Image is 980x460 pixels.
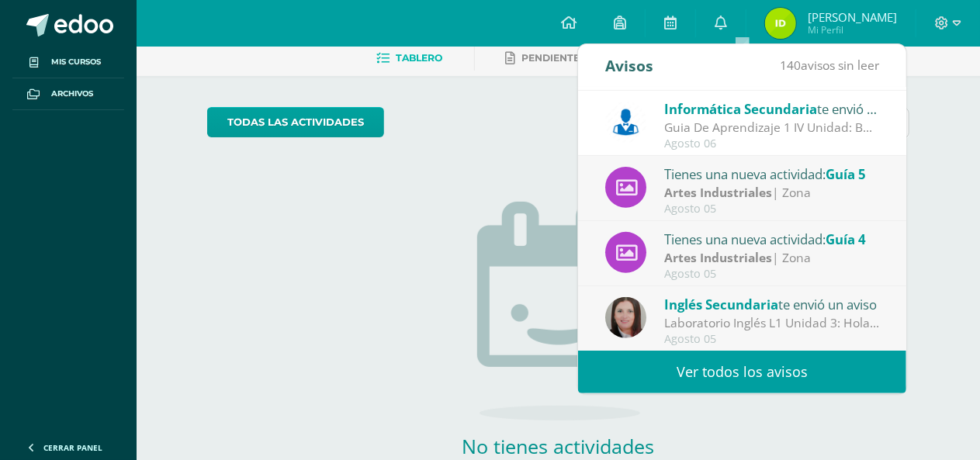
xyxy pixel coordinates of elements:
strong: Artes Industriales [664,249,772,266]
span: [PERSON_NAME] [808,9,897,25]
span: Guía 4 [826,230,866,248]
img: 8af0450cf43d44e38c4a1497329761f3.png [605,297,646,338]
a: Archivos [12,78,124,110]
div: Tienes una nueva actividad: [664,229,880,249]
span: Tablero [397,52,443,64]
a: Pendientes de entrega [506,46,655,71]
div: Agosto 06 [664,137,880,150]
span: Inglés Secundaria [664,296,778,313]
span: Cerrar panel [43,442,102,453]
h2: No tienes actividades [403,433,714,459]
img: 6ed6846fa57649245178fca9fc9a58dd.png [605,102,646,143]
a: Ver todos los avisos [578,351,906,393]
a: todas las Actividades [207,107,384,137]
img: 373a557f38a0f3a1dba7f4f3516949e0.png [765,8,796,39]
span: Archivos [51,88,93,100]
span: avisos sin leer [780,57,879,74]
span: 140 [780,57,801,74]
div: te envió un aviso [664,99,880,119]
div: te envió un aviso [664,294,880,314]
div: | Zona [664,249,880,267]
div: Guia De Aprendizaje 1 IV Unidad: Buenos días, estimados estudiantes, es un gusto saludarles por e... [664,119,880,137]
div: Avisos [605,44,653,87]
img: no_activities.png [477,202,640,420]
span: Pendientes de entrega [522,52,655,64]
span: Mi Perfil [808,23,897,36]
strong: Artes Industriales [664,184,772,201]
div: Tienes una nueva actividad: [664,164,880,184]
span: Informática Secundaria [664,100,817,118]
div: | Zona [664,184,880,202]
div: Agosto 05 [664,333,880,346]
span: Mis cursos [51,56,101,68]
a: Mis cursos [12,47,124,78]
div: Laboratorio Inglés L1 Unidad 3: Hola chicos aquí tienen el laboratorio de inglés, recuerden que e... [664,314,880,332]
div: Agosto 05 [664,202,880,216]
div: Agosto 05 [664,268,880,281]
span: Guía 5 [826,165,866,183]
a: Tablero [377,46,443,71]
